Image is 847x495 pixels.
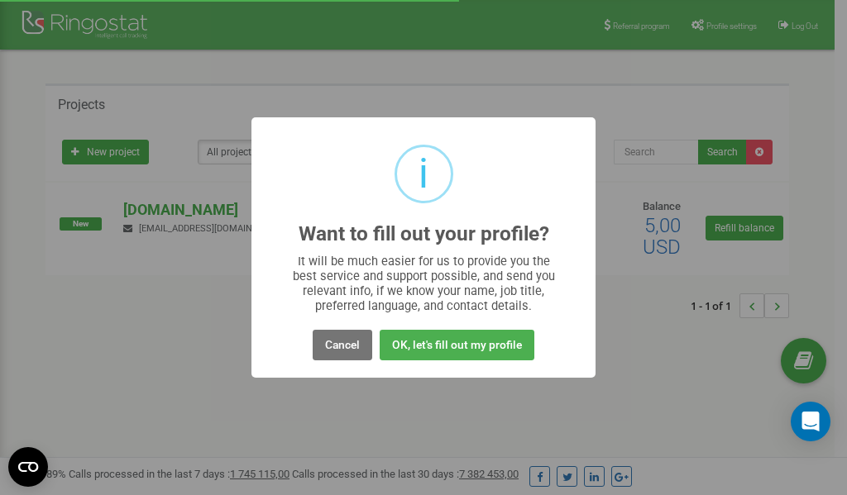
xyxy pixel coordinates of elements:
button: OK, let's fill out my profile [380,330,534,360]
button: Open CMP widget [8,447,48,487]
div: i [419,147,428,201]
button: Cancel [313,330,372,360]
div: It will be much easier for us to provide you the best service and support possible, and send you ... [285,254,563,313]
h2: Want to fill out your profile? [299,223,549,245]
div: Open Intercom Messenger [791,402,830,441]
